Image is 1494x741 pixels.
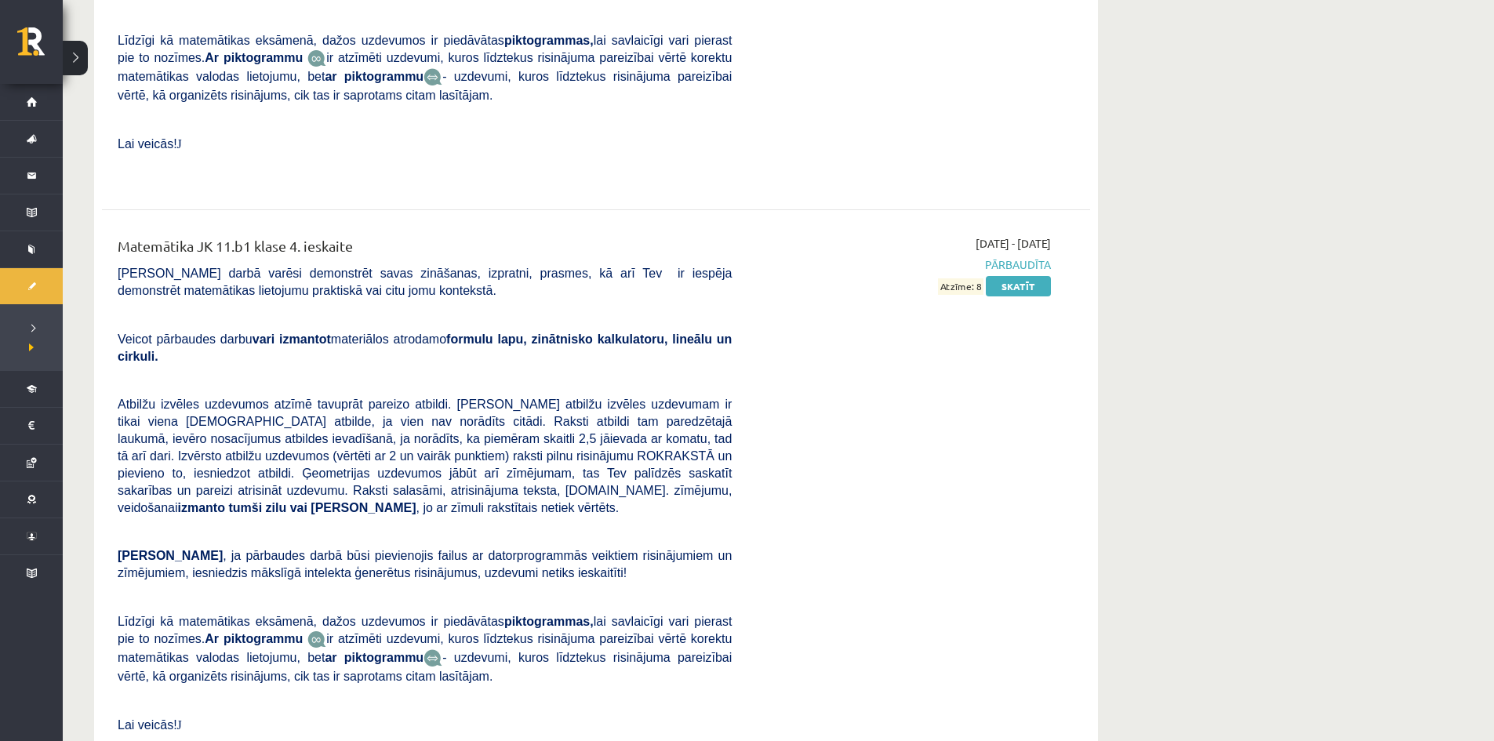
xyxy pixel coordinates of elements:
[423,649,442,667] img: wKvN42sLe3LLwAAAABJRU5ErkJggg==
[307,630,326,648] img: JfuEzvunn4EvwAAAAASUVORK5CYII=
[118,332,732,363] span: Veicot pārbaudes darbu materiālos atrodamo
[976,235,1051,252] span: [DATE] - [DATE]
[938,278,983,295] span: Atzīme: 8
[253,332,331,346] b: vari izmantot
[177,718,182,732] span: J
[177,137,182,151] span: J
[325,651,423,664] b: ar piktogrammu
[118,549,732,579] span: , ja pārbaudes darbā būsi pievienojis failus ar datorprogrammās veiktiem risinājumiem un zīmējumi...
[307,49,326,67] img: JfuEzvunn4EvwAAAAASUVORK5CYII=
[178,501,225,514] b: izmanto
[755,256,1051,273] span: Pārbaudīta
[504,615,594,628] b: piktogrammas,
[118,235,732,264] div: Matemātika JK 11.b1 klase 4. ieskaite
[17,27,63,67] a: Rīgas 1. Tālmācības vidusskola
[205,51,303,64] b: Ar piktogrammu
[118,632,732,664] span: ir atzīmēti uzdevumi, kuros līdztekus risinājuma pareizībai vērtē korektu matemātikas valodas lie...
[423,68,442,86] img: wKvN42sLe3LLwAAAABJRU5ErkJggg==
[325,70,423,83] b: ar piktogrammu
[118,549,223,562] span: [PERSON_NAME]
[118,34,732,64] span: Līdzīgi kā matemātikas eksāmenā, dažos uzdevumos ir piedāvātas lai savlaicīgi vari pierast pie to...
[118,332,732,363] b: formulu lapu, zinātnisko kalkulatoru, lineālu un cirkuli.
[986,276,1051,296] a: Skatīt
[118,398,732,514] span: Atbilžu izvēles uzdevumos atzīmē tavuprāt pareizo atbildi. [PERSON_NAME] atbilžu izvēles uzdevuma...
[118,615,732,645] span: Līdzīgi kā matemātikas eksāmenā, dažos uzdevumos ir piedāvātas lai savlaicīgi vari pierast pie to...
[504,34,594,47] b: piktogrammas,
[118,137,177,151] span: Lai veicās!
[118,267,732,297] span: [PERSON_NAME] darbā varēsi demonstrēt savas zināšanas, izpratni, prasmes, kā arī Tev ir iespēja d...
[228,501,416,514] b: tumši zilu vai [PERSON_NAME]
[118,51,732,83] span: ir atzīmēti uzdevumi, kuros līdztekus risinājuma pareizībai vērtē korektu matemātikas valodas lie...
[205,632,303,645] b: Ar piktogrammu
[118,718,177,732] span: Lai veicās!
